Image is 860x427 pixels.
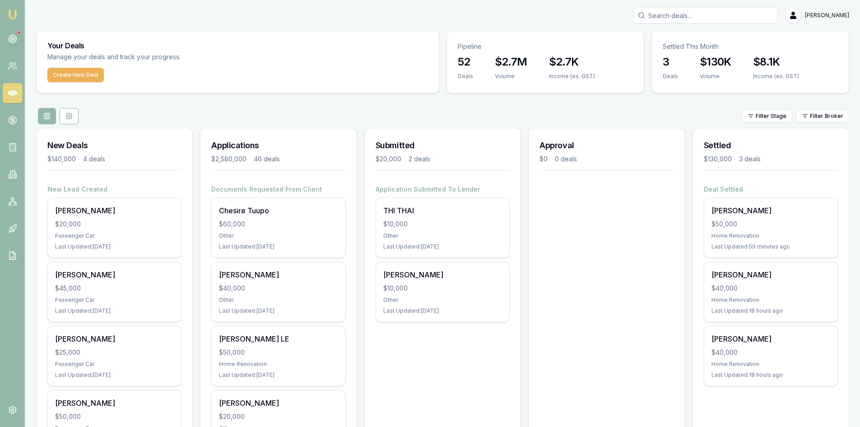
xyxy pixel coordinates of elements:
[663,55,678,69] h3: 3
[753,55,799,69] h3: $8.1K
[633,7,778,23] input: Search deals
[55,269,174,280] div: [PERSON_NAME]
[711,333,830,344] div: [PERSON_NAME]
[219,284,338,293] div: $40,000
[376,155,401,164] div: $20,000
[55,307,174,314] div: Last Updated: [DATE]
[383,232,502,239] div: Other
[700,55,731,69] h3: $130K
[55,361,174,368] div: Passenger Car
[663,42,838,51] p: Settled This Month
[219,232,338,239] div: Other
[711,269,830,280] div: [PERSON_NAME]
[711,284,830,293] div: $40,000
[711,220,830,229] div: $50,000
[47,155,76,164] div: $140,000
[700,73,731,80] div: Volume
[383,307,502,314] div: Last Updated: [DATE]
[383,284,502,293] div: $10,000
[711,348,830,357] div: $40,000
[55,243,174,250] div: Last Updated: [DATE]
[458,42,633,51] p: Pipeline
[383,220,502,229] div: $10,000
[55,398,174,408] div: [PERSON_NAME]
[55,205,174,216] div: [PERSON_NAME]
[219,412,338,421] div: $20,000
[495,73,527,80] div: Volume
[458,55,473,69] h3: 52
[711,296,830,304] div: Home Renovation
[549,73,595,80] div: Income (ex. GST)
[55,220,174,229] div: $20,000
[711,243,830,250] div: Last Updated: 59 minutes ago
[219,243,338,250] div: Last Updated: [DATE]
[711,361,830,368] div: Home Renovation
[409,155,430,164] div: 2 deals
[753,73,799,80] div: Income (ex. GST)
[376,139,510,152] h3: Submitted
[55,284,174,293] div: $45,000
[383,205,502,216] div: THI THAI
[376,185,510,194] h4: Application Submitted To Lender
[47,139,181,152] h3: New Deals
[219,348,338,357] div: $50,000
[211,155,246,164] div: $2,580,000
[7,9,18,20] img: emu-icon-u.png
[539,155,548,164] div: $0
[47,185,181,194] h4: New Lead Created
[549,55,595,69] h3: $2.7K
[219,269,338,280] div: [PERSON_NAME]
[211,139,345,152] h3: Applications
[711,371,830,379] div: Last Updated: 18 hours ago
[711,232,830,239] div: Home Renovation
[55,232,174,239] div: Passenger Car
[47,42,428,49] h3: Your Deals
[219,398,338,408] div: [PERSON_NAME]
[539,139,674,152] h3: Approval
[47,52,279,62] p: Manage your deals and track your progress.
[55,333,174,344] div: [PERSON_NAME]
[219,220,338,229] div: $60,000
[704,139,838,152] h3: Settled
[495,55,527,69] h3: $2.7M
[55,371,174,379] div: Last Updated: [DATE]
[219,361,338,368] div: Home Renovation
[704,185,838,194] h4: Deal Settled
[458,73,473,80] div: Deals
[55,296,174,304] div: Passenger Car
[219,307,338,314] div: Last Updated: [DATE]
[55,412,174,421] div: $50,000
[83,155,105,164] div: 4 deals
[219,333,338,344] div: [PERSON_NAME] LE
[219,205,338,216] div: Chesire Tuupo
[47,68,104,82] button: Create New Deal
[55,348,174,357] div: $25,000
[254,155,280,164] div: 46 deals
[756,113,786,120] span: Filter Stage
[704,155,732,164] div: $130,000
[805,12,849,19] span: [PERSON_NAME]
[742,110,792,122] button: Filter Stage
[555,155,577,164] div: 0 deals
[739,155,761,164] div: 3 deals
[663,73,678,80] div: Deals
[211,185,345,194] h4: Documents Requested From Client
[810,113,843,120] span: Filter Broker
[711,307,830,314] div: Last Updated: 18 hours ago
[711,205,830,216] div: [PERSON_NAME]
[219,296,338,304] div: Other
[383,296,502,304] div: Other
[796,110,849,122] button: Filter Broker
[219,371,338,379] div: Last Updated: [DATE]
[383,243,502,250] div: Last Updated: [DATE]
[383,269,502,280] div: [PERSON_NAME]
